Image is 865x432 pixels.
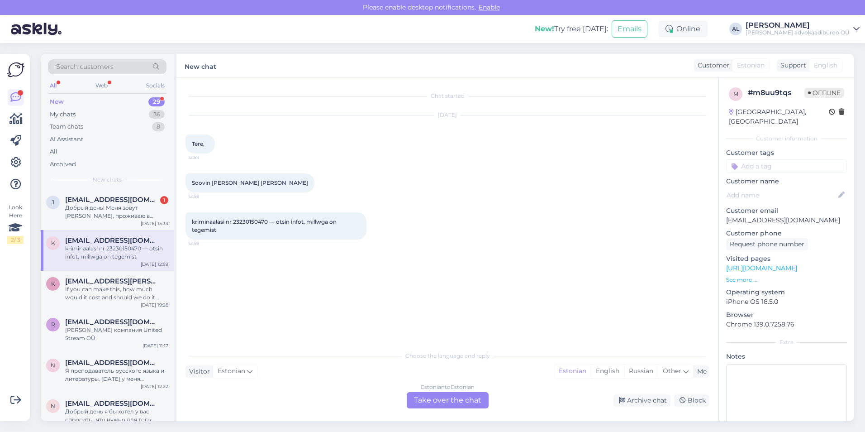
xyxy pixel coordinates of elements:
span: n [51,362,55,369]
span: Soovin [PERSON_NAME] [PERSON_NAME] [192,179,308,186]
input: Add name [727,190,836,200]
p: Browser [726,310,847,320]
div: Support [777,61,806,70]
span: nleleka03@gmail.com [65,399,159,408]
div: If you can make this, how much would it cost and should we do it before Founding the company or a... [65,285,168,302]
div: Try free [DATE]: [535,24,608,34]
div: Team chats [50,122,83,131]
span: k [51,280,55,287]
p: See more ... [726,276,847,284]
p: Visited pages [726,254,847,264]
div: Look Here [7,203,24,244]
div: Archived [50,160,76,169]
span: nvassiljeva2020@gmail.com [65,359,159,367]
span: Estonian [218,366,245,376]
div: All [48,80,58,91]
span: n [51,403,55,409]
button: Emails [612,20,647,38]
p: Customer phone [726,229,847,238]
p: Notes [726,352,847,361]
span: New chats [93,176,122,184]
label: New chat [185,59,216,72]
span: j [52,199,54,206]
p: Chrome 139.0.7258.76 [726,320,847,329]
div: Online [658,21,708,37]
div: Добрый день я бы хотел у вас спросить , что нужно для того чтобы закрыть защиту в [GEOGRAPHIC_DAT... [65,408,168,424]
div: 2 / 3 [7,236,24,244]
div: Я преподаватель русского языка и литературы. [DATE] у меня собеседование с работодателем. У меня ... [65,367,168,383]
div: AI Assistant [50,135,83,144]
div: Me [694,367,707,376]
span: Other [663,367,681,375]
div: Estonian to Estonian [421,383,475,391]
span: m [733,91,738,97]
input: Add a tag [726,159,847,173]
div: Socials [144,80,166,91]
div: Web [94,80,109,91]
span: jerjominaveronjka@gmail.com [65,196,159,204]
p: Operating system [726,288,847,297]
div: 1 [160,196,168,204]
span: 12:59 [188,240,222,247]
span: r [51,321,55,328]
div: Request phone number [726,238,808,250]
div: Take over the chat [407,392,489,408]
div: My chats [50,110,76,119]
span: kushtrim.spahiu@gmail.com [65,277,159,285]
div: Estonian [554,365,591,378]
div: [PERSON_NAME] компания United Stream OÜ [65,326,168,342]
div: [DATE] 19:28 [141,302,168,308]
div: [PERSON_NAME] [746,22,850,29]
div: Visitor [185,367,210,376]
div: Block [674,394,709,407]
div: [GEOGRAPHIC_DATA], [GEOGRAPHIC_DATA] [729,107,829,126]
a: [PERSON_NAME][PERSON_NAME] advokaadibüroo OÜ [746,22,860,36]
div: Archive chat [613,394,670,407]
span: Offline [804,88,844,98]
div: 29 [148,97,165,106]
div: Extra [726,338,847,346]
p: [EMAIL_ADDRESS][DOMAIN_NAME] [726,216,847,225]
p: Customer name [726,177,847,186]
img: Askly Logo [7,61,24,78]
span: English [814,61,837,70]
span: 12:58 [188,154,222,161]
p: Customer tags [726,148,847,158]
div: [DATE] 12:22 [141,383,168,390]
span: Enable [476,3,503,11]
div: [DATE] 12:59 [141,261,168,268]
div: Добрый день! Меня зовут [PERSON_NAME], проживаю в [GEOGRAPHIC_DATA]. Ранее на протяжении 20 лет п... [65,204,168,220]
div: New [50,97,64,106]
span: revitaks@gmail.com [65,318,159,326]
div: AL [729,23,742,35]
a: [URL][DOMAIN_NAME] [726,264,797,272]
div: Customer [694,61,729,70]
p: iPhone OS 18.5.0 [726,297,847,307]
div: Choose the language and reply [185,352,709,360]
span: kkk@kkk.ee [65,236,159,245]
div: English [591,365,624,378]
div: [DATE] [185,111,709,119]
span: kriminaalasi nr 23230150470 — otsin infot, millwga on tegemist [192,218,338,233]
span: Search customers [56,62,114,72]
div: [PERSON_NAME] advokaadibüroo OÜ [746,29,850,36]
div: All [50,147,57,156]
b: New! [535,24,554,33]
div: Russian [624,365,658,378]
div: [DATE] 11:17 [143,342,168,349]
div: 8 [152,122,165,131]
div: [DATE] 15:33 [141,220,168,227]
p: Customer email [726,206,847,216]
span: 12:58 [188,193,222,200]
div: Customer information [726,134,847,143]
div: # m8uu9tqs [748,87,804,98]
span: Estonian [737,61,765,70]
span: Tere, [192,140,204,147]
div: Chat started [185,92,709,100]
span: k [51,240,55,246]
div: 36 [149,110,165,119]
div: kriminaalasi nr 23230150470 — otsin infot, millwga on tegemist [65,245,168,261]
